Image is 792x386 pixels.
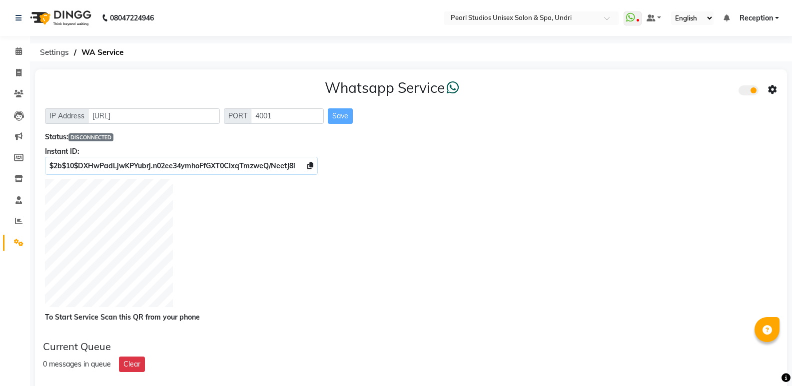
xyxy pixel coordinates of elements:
[45,146,777,157] div: Instant ID:
[45,108,89,124] span: IP Address
[45,132,777,142] div: Status:
[88,108,220,124] input: Sizing example input
[68,133,113,141] span: DISCONNECTED
[43,341,779,353] div: Current Queue
[76,43,128,61] span: WA Service
[25,4,94,32] img: logo
[750,346,782,376] iframe: chat widget
[49,161,295,170] span: $2b$10$DXHwPadLjwKPYubrj.n02ee34ymhoFfGXT0ClxqTmzweQ/NeetJ8i
[740,13,773,23] span: Reception
[110,4,154,32] b: 08047224946
[251,108,324,124] input: Sizing example input
[43,359,111,370] div: 0 messages in queue
[45,312,777,323] div: To Start Service Scan this QR from your phone
[224,108,252,124] span: PORT
[35,43,74,61] span: Settings
[119,357,145,372] button: Clear
[325,79,459,96] h3: Whatsapp Service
